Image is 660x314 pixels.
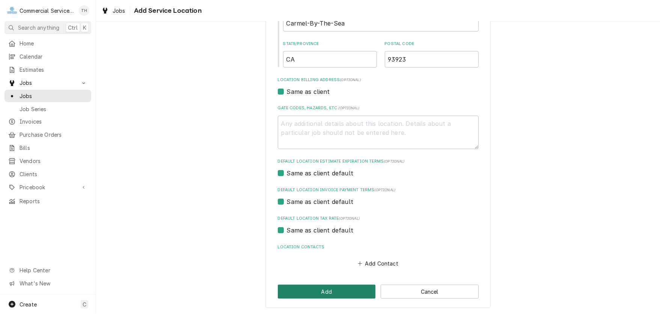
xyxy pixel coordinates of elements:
[278,105,479,111] label: Gate Codes, Hazards, etc.
[278,187,479,193] label: Default Location Invoice Payment Terms
[20,7,75,15] div: Commercial Service Co.
[278,105,479,149] div: Gate Codes, Hazards, etc.
[340,78,361,82] span: (optional)
[20,197,87,205] span: Reports
[375,188,396,192] span: (optional)
[113,7,125,15] span: Jobs
[7,5,17,16] div: Commercial Service Co.'s Avatar
[5,90,91,102] a: Jobs
[385,41,479,68] div: Postal Code
[20,157,87,165] span: Vendors
[20,301,37,308] span: Create
[5,168,91,180] a: Clients
[287,197,354,206] label: Same as client default
[5,21,91,34] button: Search anythingCtrlK
[20,105,87,113] span: Job Series
[339,106,360,110] span: ( optional )
[20,144,87,152] span: Bills
[5,77,91,89] a: Go to Jobs
[5,155,91,167] a: Vendors
[278,216,479,222] label: Default Location Tax Rate
[287,87,330,96] label: Same as client
[18,24,59,32] span: Search anything
[278,285,479,299] div: Button Group
[20,131,87,139] span: Purchase Orders
[283,41,377,47] label: State/Province
[278,77,479,96] div: Location Billing Address
[356,258,399,269] button: Add Contact
[384,159,405,163] span: (optional)
[68,24,78,32] span: Ctrl
[132,6,202,16] span: Add Service Location
[278,77,479,83] label: Location Billing Address
[287,226,354,235] label: Same as client default
[20,66,87,74] span: Estimates
[278,216,479,235] div: Default Location Tax Rate
[5,264,91,276] a: Go to Help Center
[5,277,91,290] a: Go to What's New
[5,128,91,141] a: Purchase Orders
[385,41,479,47] label: Postal Code
[5,181,91,193] a: Go to Pricebook
[7,5,17,16] div: C
[278,187,479,206] div: Default Location Invoice Payment Terms
[5,37,91,50] a: Home
[20,118,87,125] span: Invoices
[278,285,376,299] button: Add
[5,142,91,154] a: Bills
[20,279,87,287] span: What's New
[278,159,479,178] div: Default Location Estimate Expiration Terms
[83,300,86,308] span: C
[79,5,89,16] div: Tricia Hansen's Avatar
[98,5,128,17] a: Jobs
[79,5,89,16] div: TH
[5,195,91,207] a: Reports
[278,244,479,269] div: Location Contacts
[20,266,87,274] span: Help Center
[83,24,86,32] span: K
[287,169,354,178] label: Same as client default
[5,50,91,63] a: Calendar
[278,285,479,299] div: Button Group Row
[20,79,76,87] span: Jobs
[5,103,91,115] a: Job Series
[5,63,91,76] a: Estimates
[20,92,87,100] span: Jobs
[20,170,87,178] span: Clients
[5,115,91,128] a: Invoices
[283,41,377,68] div: State/Province
[278,159,479,165] label: Default Location Estimate Expiration Terms
[381,285,479,299] button: Cancel
[20,39,87,47] span: Home
[20,53,87,60] span: Calendar
[278,244,479,250] label: Location Contacts
[339,216,360,220] span: (optional)
[20,183,76,191] span: Pricebook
